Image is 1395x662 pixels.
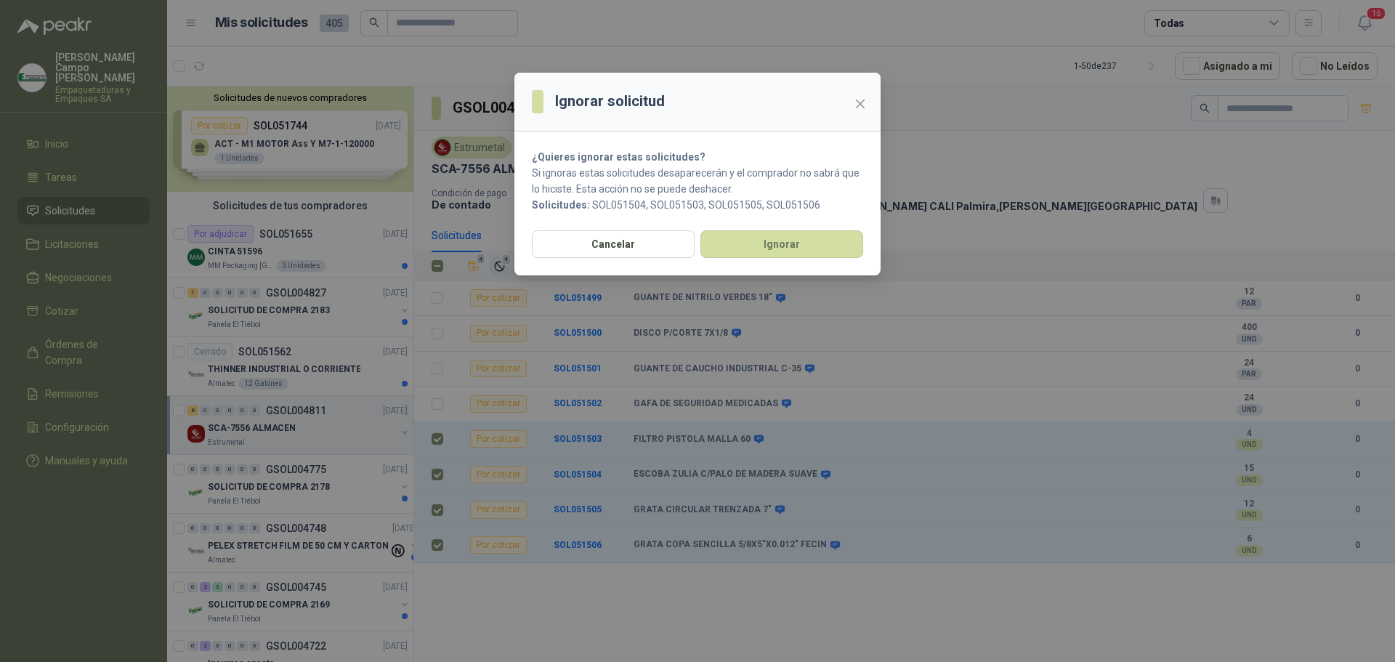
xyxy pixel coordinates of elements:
[854,98,866,110] span: close
[532,197,863,213] p: SOL051504, SOL051503, SOL051505, SOL051506
[532,165,863,197] p: Si ignoras estas solicitudes desaparecerán y el comprador no sabrá que lo hiciste. Esta acción no...
[532,199,590,211] b: Solicitudes:
[532,230,695,258] button: Cancelar
[555,90,665,113] h3: Ignorar solicitud
[532,151,705,163] strong: ¿Quieres ignorar estas solicitudes?
[700,230,863,258] button: Ignorar
[849,92,872,116] button: Close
